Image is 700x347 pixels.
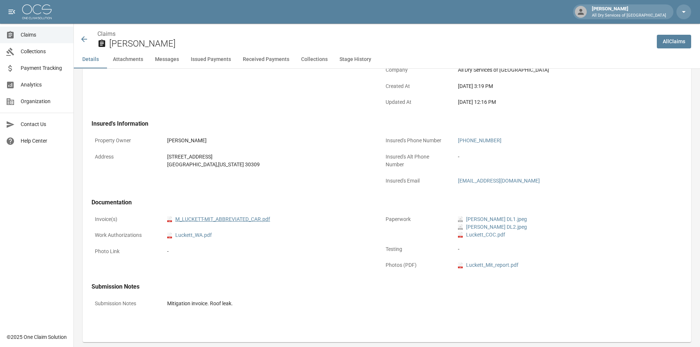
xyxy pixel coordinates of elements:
[92,212,158,227] p: Invoice(s)
[167,153,370,161] div: [STREET_ADDRESS]
[382,242,449,256] p: Testing
[21,137,68,145] span: Help Center
[4,4,19,19] button: open drawer
[7,333,67,341] div: © 2025 One Claim Solution
[458,98,661,106] div: [DATE] 12:16 PM
[382,150,449,172] p: Insured's Alt Phone Number
[458,153,661,161] div: -
[149,51,185,68] button: Messages
[92,296,158,311] p: Submission Notes
[458,245,661,253] div: -
[458,178,540,184] a: [EMAIL_ADDRESS][DOMAIN_NAME]
[97,30,651,38] nav: breadcrumb
[382,79,449,93] p: Created At
[167,231,212,239] a: pdfLuckett_WA.pdf
[382,212,449,227] p: Paperwork
[167,137,370,144] div: [PERSON_NAME]
[295,51,334,68] button: Collections
[107,51,149,68] button: Attachments
[74,51,107,68] button: Details
[21,31,68,39] span: Claims
[109,38,651,49] h2: [PERSON_NAME]
[382,95,449,109] p: Updated At
[458,66,661,74] div: All Dry Services of [GEOGRAPHIC_DATA]
[458,231,505,239] a: pdfLuckett_COC.pdf
[92,120,664,127] h4: Insured's Information
[167,161,370,169] div: [GEOGRAPHIC_DATA] , [US_STATE] 30309
[21,81,68,89] span: Analytics
[458,215,527,223] a: jpeg[PERSON_NAME] DL1.jpeg
[382,174,449,188] p: Insured's Email
[92,244,158,259] p: Photo Link
[92,199,664,206] h4: Documentation
[458,82,661,90] div: [DATE] 3:19 PM
[92,228,158,242] p: Work Authorizations
[74,51,700,68] div: anchor tabs
[167,248,370,255] div: -
[167,215,270,223] a: pdfM_LUCKETT-MIT_ABBREVIATED_CAR.pdf
[592,13,666,19] p: All Dry Services of [GEOGRAPHIC_DATA]
[21,48,68,55] span: Collections
[92,150,158,164] p: Address
[92,133,158,148] p: Property Owner
[167,300,661,307] div: Mitigation invoice. Roof leak.
[589,5,669,18] div: [PERSON_NAME]
[21,64,68,72] span: Payment Tracking
[334,51,377,68] button: Stage History
[97,30,115,37] a: Claims
[458,137,501,143] a: [PHONE_NUMBER]
[237,51,295,68] button: Received Payments
[657,35,691,48] a: AllClaims
[382,258,449,272] p: Photos (PDF)
[382,63,449,77] p: Company
[21,98,68,105] span: Organization
[22,4,52,19] img: ocs-logo-white-transparent.png
[458,261,518,269] a: pdfLuckett_Mit_report.pdf
[92,283,664,290] h4: Submission Notes
[458,223,527,231] a: jpeg[PERSON_NAME] DL2.jpeg
[382,133,449,148] p: Insured's Phone Number
[185,51,237,68] button: Issued Payments
[21,120,68,128] span: Contact Us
